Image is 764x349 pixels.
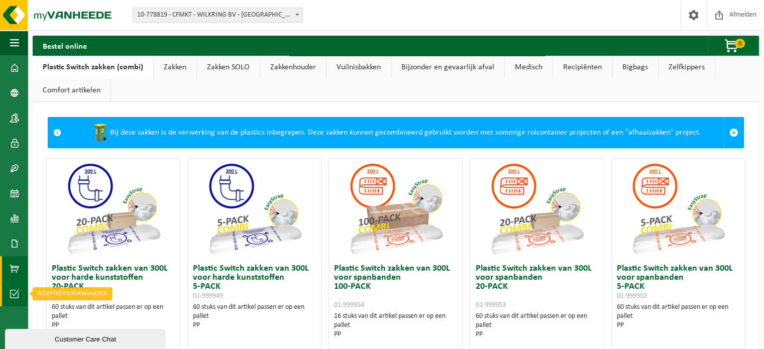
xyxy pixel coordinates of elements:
[326,56,391,79] a: Vuilnisbakken
[475,301,505,309] span: 01-999953
[33,36,97,55] h2: Bestel online
[708,36,758,56] button: 0
[204,159,305,259] img: 01-999949
[505,56,553,79] a: Medisch
[617,292,647,300] span: 01-999952
[659,56,715,79] a: Zelfkippers
[334,330,457,339] div: PP
[612,56,658,79] a: Bigbags
[475,330,598,339] div: PP
[52,321,175,330] div: PP
[52,303,175,330] div: 60 stuks van dit artikel passen er op een pallet
[617,321,740,330] div: PP
[724,118,743,148] a: Sluit melding
[52,292,82,300] span: 01-999950
[133,8,302,22] span: 10-778819 - CFMKT - WILKRING BV - WILRIJK
[193,303,316,330] div: 60 stuks van dit artikel passen er op een pallet
[133,8,303,23] span: 10-778819 - CFMKT - WILKRING BV - WILRIJK
[617,264,740,300] h3: Plastic Switch zakken van 300L voor spanbanden 5-PACK
[475,312,598,339] div: 60 stuks van dit artikel passen er op een pallet
[52,264,175,300] h3: Plastic Switch zakken van 300L voor harde kunststoffen 20-PACK
[193,321,316,330] div: PP
[90,123,110,143] img: WB-0240-HPE-GN-50.png
[487,159,587,259] img: 01-999953
[33,79,111,102] a: Comfort artikelen
[391,56,504,79] a: Bijzonder en gevaarlijk afval
[334,264,457,309] h3: Plastic Switch zakken van 300L voor spanbanden 100-PACK
[735,39,745,48] span: 0
[260,56,326,79] a: Zakkenhouder
[334,301,364,309] span: 01-999954
[553,56,612,79] a: Recipiënten
[617,303,740,330] div: 60 stuks van dit artikel passen er op een pallet
[628,159,728,259] img: 01-999952
[5,327,168,349] iframe: chat widget
[63,159,164,259] img: 01-999950
[346,159,446,259] img: 01-999954
[33,56,153,79] a: Plastic Switch zakken (combi)
[193,292,223,300] span: 01-999949
[197,56,260,79] a: Zakken SOLO
[154,56,196,79] a: Zakken
[334,312,457,339] div: 16 stuks van dit artikel passen er op een pallet
[66,118,724,148] div: Bij deze zakken is de verwerking van de plastics inbegrepen. Deze zakken kunnen gecombineerd gebr...
[475,264,598,309] h3: Plastic Switch zakken van 300L voor spanbanden 20-PACK
[193,264,316,300] h3: Plastic Switch zakken van 300L voor harde kunststoffen 5-PACK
